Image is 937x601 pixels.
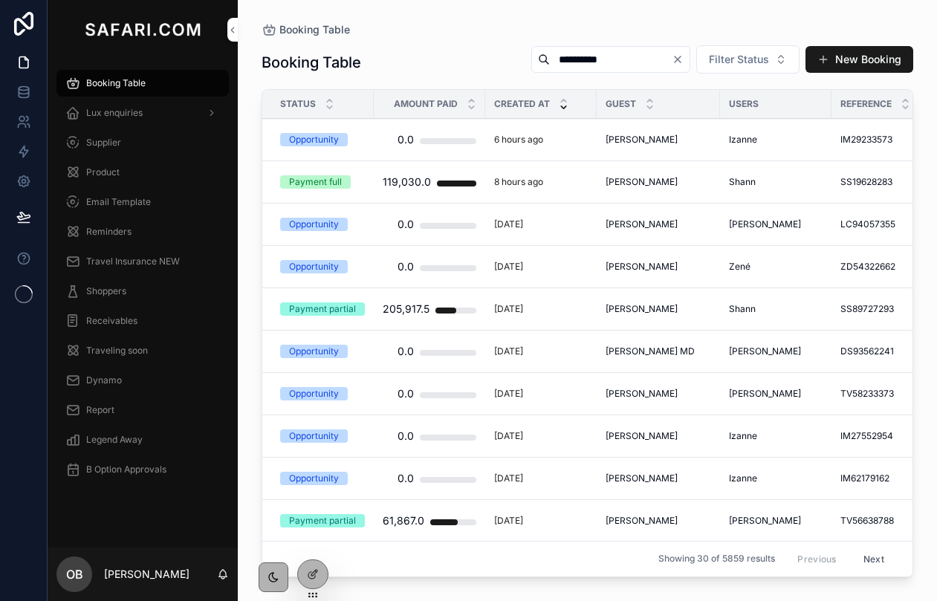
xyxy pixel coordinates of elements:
[606,218,711,230] a: [PERSON_NAME]
[86,77,146,89] span: Booking Table
[606,98,636,110] span: Guest
[86,196,151,208] span: Email Template
[494,430,588,442] a: [DATE]
[56,367,229,394] a: Dynamo
[86,285,126,297] span: Shoppers
[86,464,166,475] span: B Option Approvals
[494,472,588,484] a: [DATE]
[840,345,894,357] span: DS93562241
[383,294,429,324] div: 205,917.5
[840,388,894,400] span: TV58233373
[494,303,588,315] a: [DATE]
[729,261,823,273] a: Zené
[86,374,122,386] span: Dynamo
[494,261,523,273] p: [DATE]
[86,107,143,119] span: Lux enquiries
[494,345,523,357] p: [DATE]
[56,456,229,483] a: B Option Approvals
[729,261,750,273] span: Zené
[383,337,476,366] a: 0.0
[805,46,913,73] button: New Booking
[280,175,365,189] a: Payment full
[56,70,229,97] a: Booking Table
[494,345,588,357] a: [DATE]
[729,472,823,484] a: Izanne
[280,387,365,400] a: Opportunity
[840,515,934,527] a: TV56638788
[606,134,678,146] span: [PERSON_NAME]
[56,248,229,275] a: Travel Insurance NEW
[86,256,180,267] span: Travel Insurance NEW
[398,337,414,366] div: 0.0
[494,134,543,146] p: 6 hours ago
[398,125,414,155] div: 0.0
[494,98,550,110] span: Created at
[606,218,678,230] span: [PERSON_NAME]
[86,315,137,327] span: Receivables
[729,176,756,188] span: Shann
[394,98,458,110] span: Amount Paid
[840,303,894,315] span: SS89727293
[729,515,823,527] a: [PERSON_NAME]
[56,159,229,186] a: Product
[494,303,523,315] p: [DATE]
[280,472,365,485] a: Opportunity
[86,137,121,149] span: Supplier
[606,345,711,357] a: [PERSON_NAME] MD
[289,429,339,443] div: Opportunity
[840,134,892,146] span: IM29233573
[262,22,350,37] a: Booking Table
[86,166,120,178] span: Product
[494,472,523,484] p: [DATE]
[383,506,424,536] div: 61,867.0
[56,218,229,245] a: Reminders
[56,100,229,126] a: Lux enquiries
[280,260,365,273] a: Opportunity
[398,209,414,239] div: 0.0
[840,515,894,527] span: TV56638788
[289,345,339,358] div: Opportunity
[658,553,775,565] span: Showing 30 of 5859 results
[56,278,229,305] a: Shoppers
[729,515,801,527] span: [PERSON_NAME]
[56,308,229,334] a: Receivables
[606,430,678,442] span: [PERSON_NAME]
[280,218,365,231] a: Opportunity
[729,388,823,400] a: [PERSON_NAME]
[494,176,588,188] a: 8 hours ago
[289,514,356,527] div: Payment partial
[729,303,756,315] span: Shann
[86,404,114,416] span: Report
[729,218,801,230] span: [PERSON_NAME]
[729,98,759,110] span: Users
[289,387,339,400] div: Opportunity
[606,515,678,527] span: [PERSON_NAME]
[398,421,414,451] div: 0.0
[86,434,143,446] span: Legend Away
[56,426,229,453] a: Legend Away
[606,303,678,315] span: [PERSON_NAME]
[729,176,823,188] a: Shann
[398,464,414,493] div: 0.0
[280,133,365,146] a: Opportunity
[840,176,892,188] span: SS19628283
[729,345,823,357] a: [PERSON_NAME]
[729,134,757,146] span: Izanne
[383,125,476,155] a: 0.0
[280,98,316,110] span: Status
[82,18,204,42] img: App logo
[494,388,588,400] a: [DATE]
[840,218,895,230] span: LC94057355
[56,397,229,423] a: Report
[494,515,523,527] p: [DATE]
[494,218,523,230] p: [DATE]
[289,218,339,231] div: Opportunity
[494,176,543,188] p: 8 hours ago
[729,430,823,442] a: Izanne
[606,515,711,527] a: [PERSON_NAME]
[280,429,365,443] a: Opportunity
[86,226,132,238] span: Reminders
[606,472,678,484] span: [PERSON_NAME]
[840,430,934,442] a: IM27552954
[289,302,356,316] div: Payment partial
